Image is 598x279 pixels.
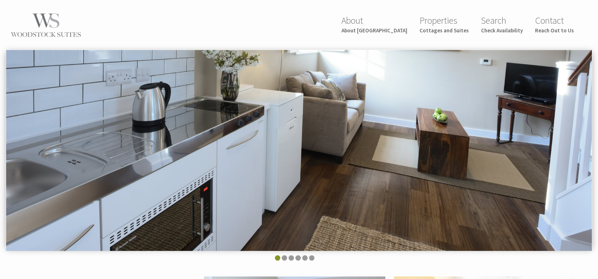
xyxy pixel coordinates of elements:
[535,27,574,34] small: Reach Out to Us
[535,15,574,34] a: ContactReach Out to Us
[420,15,469,34] a: PropertiesCottages and Suites
[341,15,407,34] a: AboutAbout [GEOGRAPHIC_DATA]
[481,27,523,34] small: Check Availability
[341,27,407,34] small: About [GEOGRAPHIC_DATA]
[10,12,82,39] img: Woodstock Suites
[420,27,469,34] small: Cottages and Suites
[481,15,523,34] a: SearchCheck Availability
